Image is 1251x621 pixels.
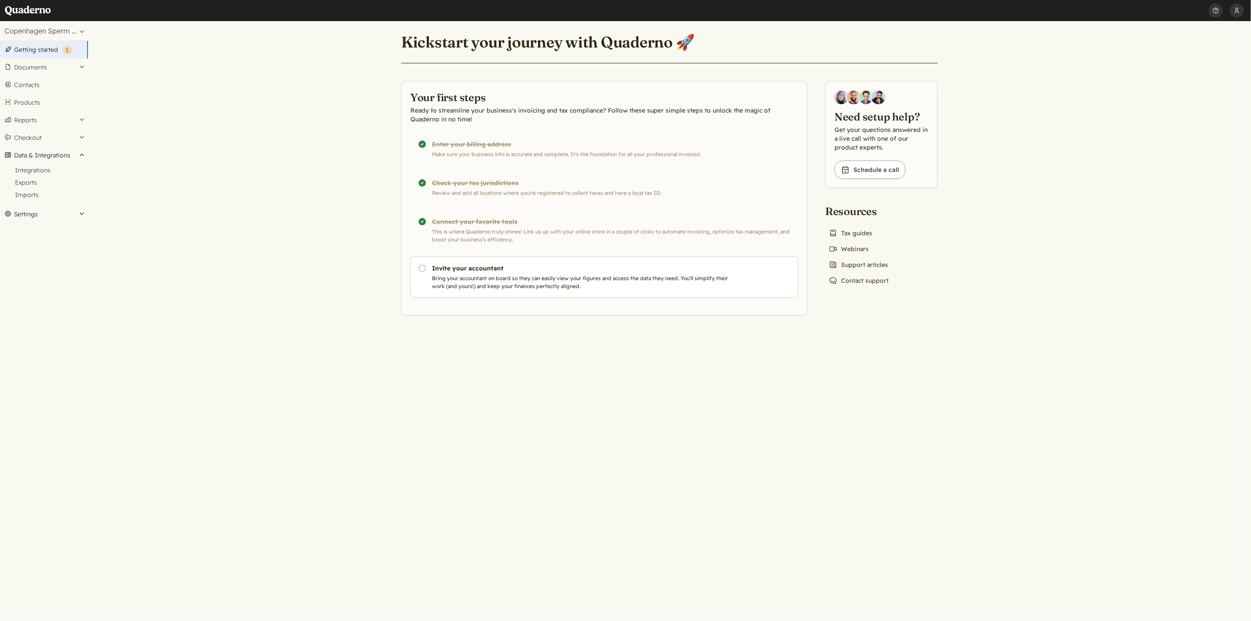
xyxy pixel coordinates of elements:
[410,256,798,298] a: Invite your accountant Bring your accountant on board so they can easily view your figures and ac...
[410,90,798,104] h2: Your first steps
[825,204,892,218] h2: Resources
[825,274,892,287] a: Contact support
[401,33,695,52] h1: Kickstart your journey with Quaderno 🚀
[834,110,929,124] h2: Need setup help?
[410,106,798,124] p: Ready to streamline your business's invoicing and tax compliance? Follow these super simple steps...
[834,161,906,179] a: Schedule a call
[871,90,885,104] img: Javier Rubio, DevRel at Quaderno
[825,259,892,271] a: Support articles
[66,47,69,53] span: 1
[825,227,876,239] a: Tax guides
[432,264,732,273] h3: Invite your accountant
[859,90,873,104] img: Ivo Oltmans, Business Developer at Quaderno
[847,90,861,104] img: Jairo Fumero, Account Executive at Quaderno
[432,274,732,290] p: Bring your accountant on board so they can easily view your figures and access the data they need...
[825,243,872,255] a: Webinars
[834,125,929,152] p: Get your questions answered in a live call with one of our product experts.
[834,90,849,104] img: Diana Carrasco, Account Executive at Quaderno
